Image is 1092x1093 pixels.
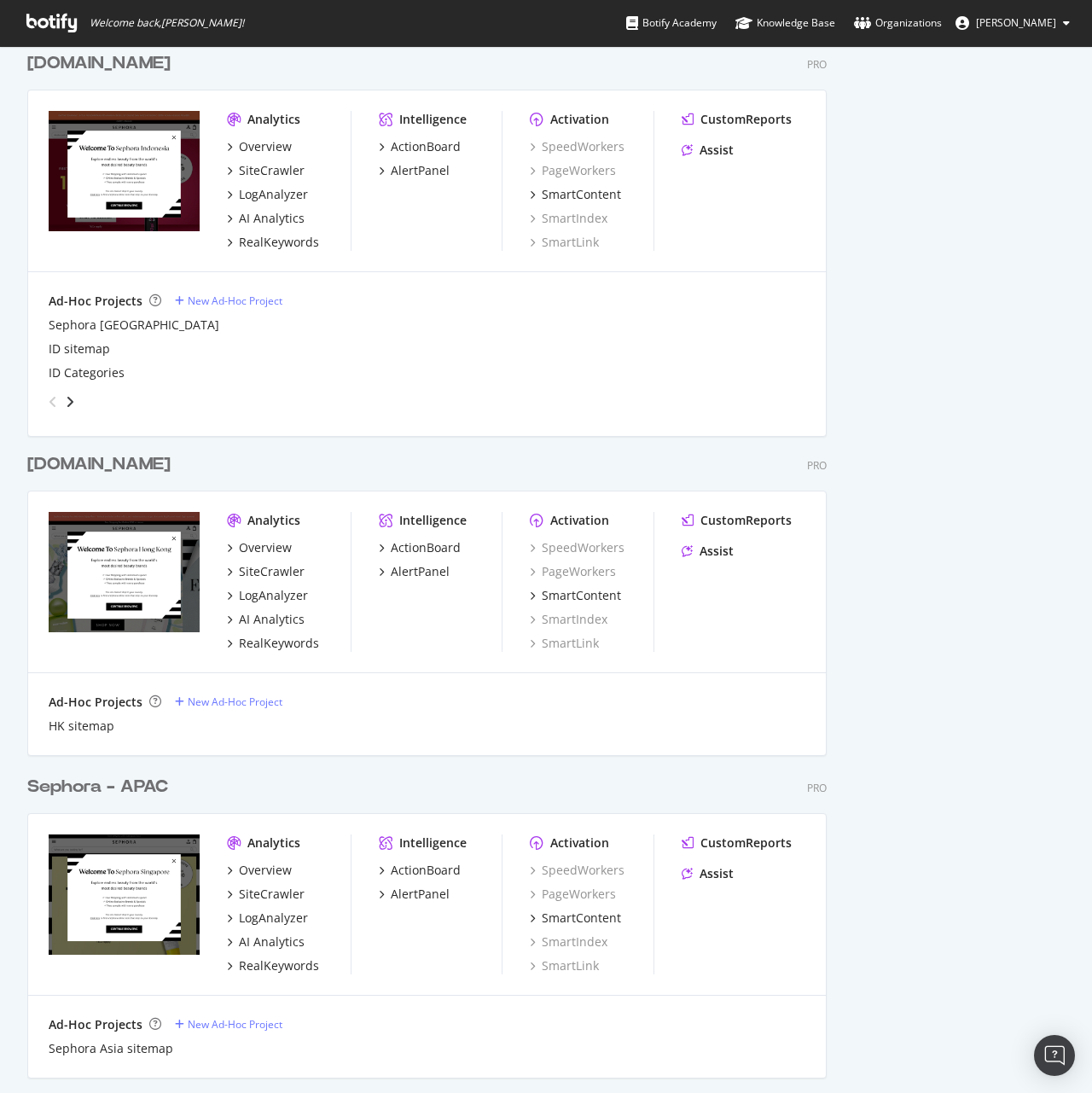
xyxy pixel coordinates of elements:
[391,563,450,580] div: AlertPanel
[239,234,319,251] div: RealKeywords
[379,138,461,155] a: ActionBoard
[682,834,792,852] a: CustomReports
[42,388,64,416] div: angle-left
[27,452,177,477] a: [DOMAIN_NAME]
[550,512,609,529] div: Activation
[227,886,305,903] a: SiteCrawler
[227,957,319,974] a: RealKeywords
[227,539,292,556] a: Overview
[247,111,300,128] div: Analytics
[239,862,292,879] div: Overview
[379,563,450,580] a: AlertPanel
[247,834,300,852] div: Analytics
[391,162,450,179] div: AlertPanel
[1034,1035,1075,1076] div: Open Intercom Messenger
[49,364,125,381] a: ID Categories
[239,539,292,556] div: Overview
[188,695,282,709] div: New Ad-Hoc Project
[64,393,76,410] div: angle-right
[49,1040,173,1057] a: Sephora Asia sitemap
[239,210,305,227] div: AI Analytics
[49,317,219,334] a: Sephora [GEOGRAPHIC_DATA]
[550,834,609,852] div: Activation
[239,886,305,903] div: SiteCrawler
[682,111,792,128] a: CustomReports
[735,15,835,32] div: Knowledge Base
[530,933,607,951] a: SmartIndex
[399,834,467,852] div: Intelligence
[49,111,200,232] img: sephora.co.id
[530,162,616,179] a: PageWorkers
[227,933,305,951] a: AI Analytics
[530,886,616,903] a: PageWorkers
[530,210,607,227] a: SmartIndex
[175,294,282,308] a: New Ad-Hoc Project
[227,587,308,604] a: LogAnalyzer
[227,186,308,203] a: LogAnalyzer
[27,51,171,76] div: [DOMAIN_NAME]
[379,539,461,556] a: ActionBoard
[530,957,599,974] div: SmartLink
[239,957,319,974] div: RealKeywords
[807,781,827,795] div: Pro
[239,186,308,203] div: LogAnalyzer
[49,1016,142,1033] div: Ad-Hoc Projects
[49,718,114,735] a: HK sitemap
[391,539,461,556] div: ActionBoard
[854,15,942,32] div: Organizations
[379,862,461,879] a: ActionBoard
[682,543,734,560] a: Assist
[530,539,624,556] a: SpeedWorkers
[239,635,319,652] div: RealKeywords
[27,775,168,799] div: Sephora - APAC
[49,512,200,633] img: sephora.hk
[530,138,624,155] a: SpeedWorkers
[682,142,734,159] a: Assist
[700,512,792,529] div: CustomReports
[530,234,599,251] div: SmartLink
[227,862,292,879] a: Overview
[399,512,467,529] div: Intelligence
[90,16,244,30] span: Welcome back, [PERSON_NAME] !
[530,611,607,628] a: SmartIndex
[49,293,142,310] div: Ad-Hoc Projects
[239,611,305,628] div: AI Analytics
[700,142,734,159] div: Assist
[49,834,200,956] img: sephora.asia
[542,910,621,927] div: SmartContent
[700,543,734,560] div: Assist
[239,910,308,927] div: LogAnalyzer
[807,458,827,473] div: Pro
[379,162,450,179] a: AlertPanel
[391,862,461,879] div: ActionBoard
[379,886,450,903] a: AlertPanel
[227,138,292,155] a: Overview
[976,15,1056,30] span: Livia Tong
[530,563,616,580] a: PageWorkers
[247,512,300,529] div: Analytics
[530,635,599,652] a: SmartLink
[239,138,292,155] div: Overview
[227,563,305,580] a: SiteCrawler
[807,57,827,72] div: Pro
[49,340,110,358] a: ID sitemap
[188,294,282,308] div: New Ad-Hoc Project
[550,111,609,128] div: Activation
[27,775,175,799] a: Sephora - APAC
[27,452,171,477] div: [DOMAIN_NAME]
[530,587,621,604] a: SmartContent
[188,1017,282,1032] div: New Ad-Hoc Project
[530,862,624,879] a: SpeedWorkers
[700,834,792,852] div: CustomReports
